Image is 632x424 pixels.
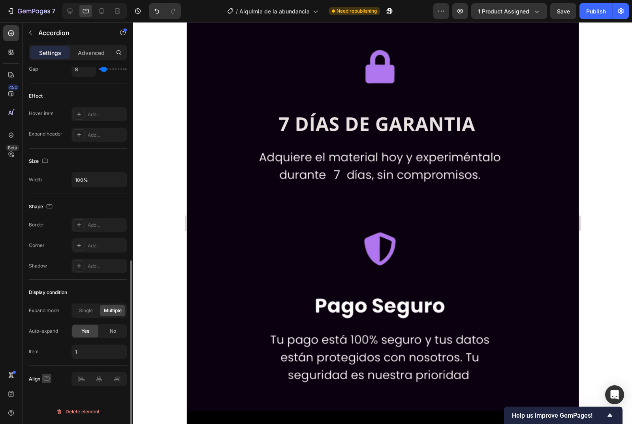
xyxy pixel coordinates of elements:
p: Accordion [38,28,105,38]
input: Auto [72,62,96,76]
div: Corner [29,242,45,249]
div: Shape [29,202,54,212]
p: 7 [52,6,55,16]
iframe: Design area [187,22,579,424]
span: Save [557,8,570,15]
button: Show survey - Help us improve GemPages! [512,411,615,420]
div: Auto-expand [29,328,58,335]
div: Delete element [56,407,100,416]
span: 1 product assigned [478,7,529,15]
div: Add... [88,111,125,118]
div: Size [29,156,50,167]
div: Effect [29,92,43,100]
div: Width [29,176,42,183]
div: Add... [88,132,125,139]
span: Single [79,307,93,314]
div: Border [29,221,44,228]
p: Settings [39,49,61,57]
div: Open Intercom Messenger [605,385,624,404]
div: Add... [88,242,125,249]
div: Shadow [29,262,47,269]
input: Auto [72,173,126,187]
button: 7 [3,3,59,19]
div: Add... [88,222,125,229]
span: Help us improve GemPages! [512,412,605,419]
div: Expand mode [29,307,59,314]
div: Undo/Redo [149,3,181,19]
div: Beta [6,145,19,151]
div: Align [29,374,51,384]
div: Gap [29,66,38,73]
div: Item [29,348,39,355]
span: / [236,7,238,15]
button: 1 product assigned [471,3,547,19]
span: No [110,328,116,335]
button: Save [550,3,576,19]
button: Publish [579,3,613,19]
button: Delete element [29,405,127,418]
div: Display condition [29,289,67,296]
div: Publish [586,7,606,15]
div: Expand header [29,130,62,138]
span: Alquimia de la abundancia [239,7,310,15]
span: Yes [81,328,89,335]
p: Advanced [78,49,105,57]
span: Multiple [104,307,122,314]
div: Add... [88,263,125,270]
span: Need republishing [337,8,377,15]
div: Hover item [29,110,54,117]
div: 450 [8,84,19,90]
